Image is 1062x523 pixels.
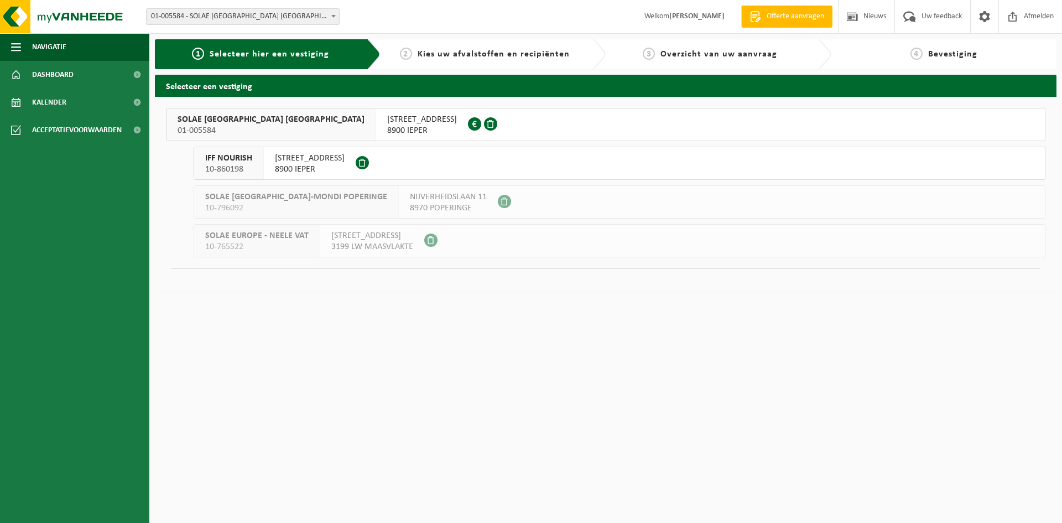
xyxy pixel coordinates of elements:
[660,50,777,59] span: Overzicht van uw aanvraag
[741,6,832,28] a: Offerte aanvragen
[178,125,365,136] span: 01-005584
[928,50,977,59] span: Bevestiging
[387,125,457,136] span: 8900 IEPER
[669,12,725,20] strong: [PERSON_NAME]
[166,108,1045,141] button: SOLAE [GEOGRAPHIC_DATA] [GEOGRAPHIC_DATA] 01-005584 [STREET_ADDRESS]8900 IEPER
[155,75,1056,96] h2: Selecteer een vestiging
[205,241,309,252] span: 10-765522
[205,203,387,214] span: 10-796092
[32,33,66,61] span: Navigatie
[331,230,413,241] span: [STREET_ADDRESS]
[32,61,74,89] span: Dashboard
[418,50,570,59] span: Kies uw afvalstoffen en recipiënten
[147,9,339,24] span: 01-005584 - SOLAE BELGIUM NV - IEPER
[205,153,252,164] span: IFF NOURISH
[910,48,923,60] span: 4
[410,203,487,214] span: 8970 POPERINGE
[205,230,309,241] span: SOLAE EUROPE - NEELE VAT
[275,153,345,164] span: [STREET_ADDRESS]
[205,191,387,203] span: SOLAE [GEOGRAPHIC_DATA]-MONDI POPERINGE
[146,8,340,25] span: 01-005584 - SOLAE BELGIUM NV - IEPER
[643,48,655,60] span: 3
[410,191,487,203] span: NIJVERHEIDSLAAN 11
[192,48,204,60] span: 1
[178,114,365,125] span: SOLAE [GEOGRAPHIC_DATA] [GEOGRAPHIC_DATA]
[764,11,827,22] span: Offerte aanvragen
[275,164,345,175] span: 8900 IEPER
[32,89,66,116] span: Kalender
[205,164,252,175] span: 10-860198
[32,116,122,144] span: Acceptatievoorwaarden
[210,50,329,59] span: Selecteer hier een vestiging
[194,147,1045,180] button: IFF NOURISH 10-860198 [STREET_ADDRESS]8900 IEPER
[331,241,413,252] span: 3199 LW MAASVLAKTE
[400,48,412,60] span: 2
[387,114,457,125] span: [STREET_ADDRESS]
